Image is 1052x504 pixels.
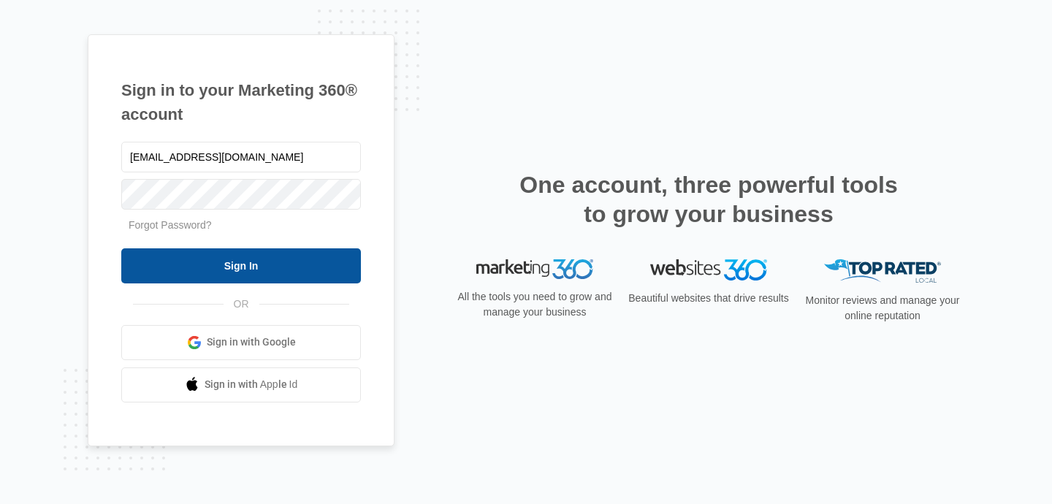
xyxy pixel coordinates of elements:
input: Email [121,142,361,172]
h2: One account, three powerful tools to grow your business [515,170,902,229]
img: Top Rated Local [824,259,941,283]
input: Sign In [121,248,361,283]
p: Beautiful websites that drive results [627,291,790,306]
span: OR [224,297,259,312]
span: Sign in with Google [207,335,296,350]
p: Monitor reviews and manage your online reputation [801,293,964,324]
h1: Sign in to your Marketing 360® account [121,78,361,126]
span: Sign in with Apple Id [205,377,298,392]
a: Forgot Password? [129,219,212,231]
p: All the tools you need to grow and manage your business [453,289,617,320]
a: Sign in with Apple Id [121,367,361,402]
img: Websites 360 [650,259,767,280]
a: Sign in with Google [121,325,361,360]
img: Marketing 360 [476,259,593,280]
